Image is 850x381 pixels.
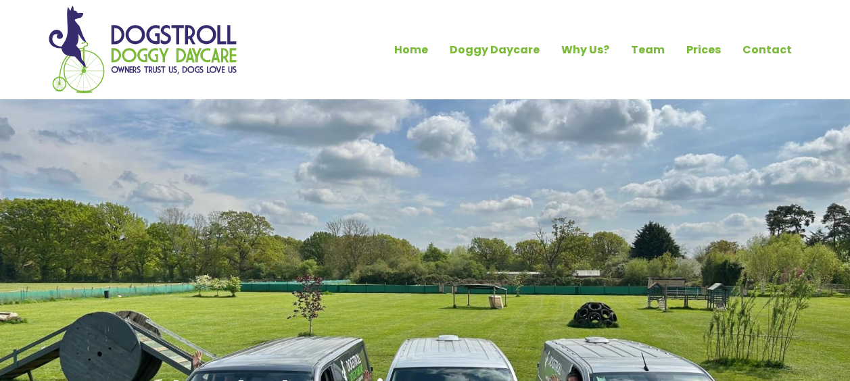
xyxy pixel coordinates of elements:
[676,39,732,61] a: Prices
[550,39,620,61] a: Why Us?
[732,39,803,61] a: Contact
[439,39,550,61] a: Doggy Daycare
[383,39,439,61] a: Home
[48,5,237,94] img: Home
[620,39,676,61] a: Team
